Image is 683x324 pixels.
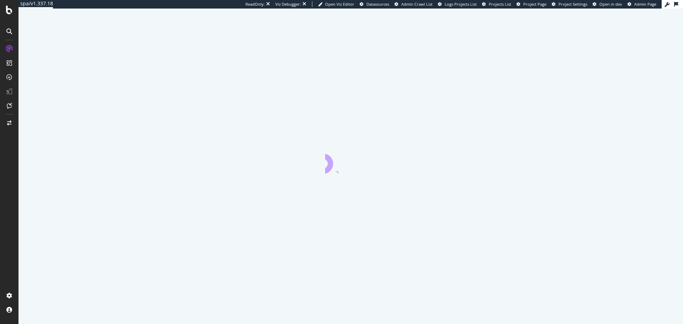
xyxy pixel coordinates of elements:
[489,1,511,7] span: Projects List
[593,1,622,7] a: Open in dev
[318,1,354,7] a: Open Viz Editor
[523,1,546,7] span: Project Page
[634,1,656,7] span: Admin Page
[245,1,265,7] div: ReadOnly:
[325,148,376,174] div: animation
[558,1,587,7] span: Project Settings
[552,1,587,7] a: Project Settings
[275,1,301,7] div: Viz Debugger:
[401,1,433,7] span: Admin Crawl List
[360,1,389,7] a: Datasources
[366,1,389,7] span: Datasources
[599,1,622,7] span: Open in dev
[325,1,354,7] span: Open Viz Editor
[438,1,477,7] a: Logs Projects List
[482,1,511,7] a: Projects List
[628,1,656,7] a: Admin Page
[395,1,433,7] a: Admin Crawl List
[445,1,477,7] span: Logs Projects List
[517,1,546,7] a: Project Page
